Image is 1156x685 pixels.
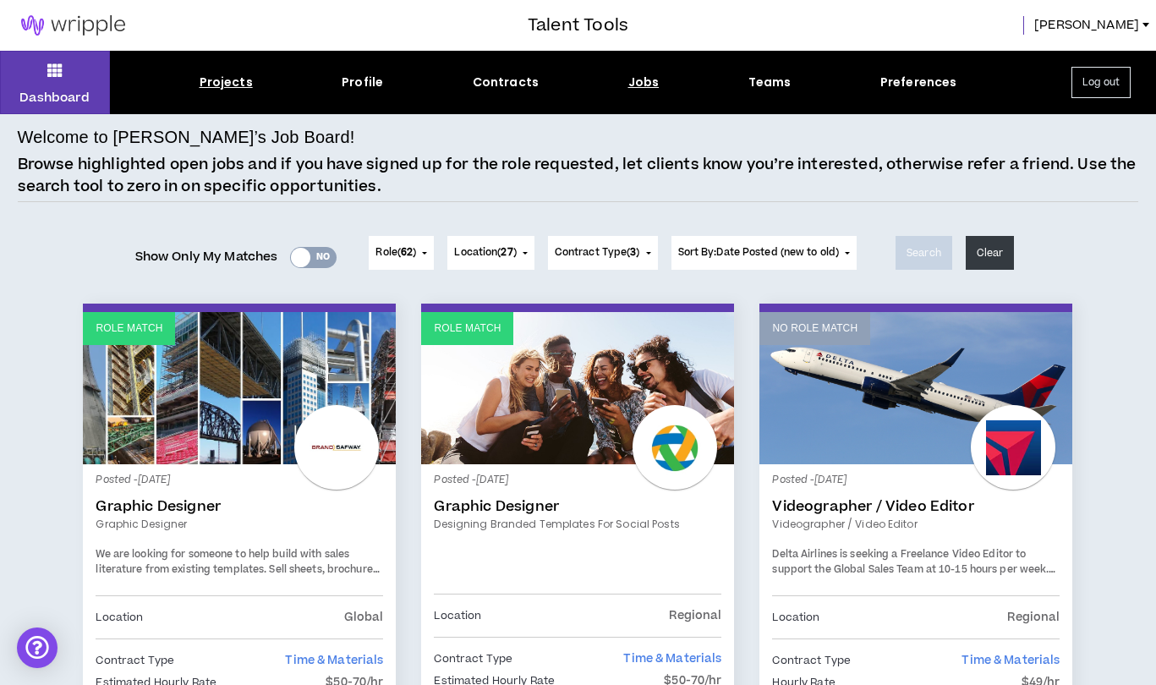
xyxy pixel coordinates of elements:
[344,608,384,627] p: Global
[342,74,383,91] div: Profile
[630,245,636,260] span: 3
[96,498,383,515] a: Graphic Designer
[96,547,382,606] span: We are looking for someone to help build with sales literature from existing templates. Sell shee...
[1071,67,1131,98] button: Log out
[19,89,90,107] p: Dashboard
[528,13,628,38] h3: Talent Tools
[96,321,162,337] p: Role Match
[135,244,278,270] span: Show Only My Matches
[83,312,396,464] a: Role Match
[454,245,516,260] span: Location ( )
[555,245,640,260] span: Contract Type ( )
[473,74,539,91] div: Contracts
[434,606,481,625] p: Location
[18,154,1139,197] p: Browse highlighted open jobs and if you have signed up for the role requested, let clients know y...
[421,312,734,464] a: Role Match
[548,236,658,270] button: Contract Type(3)
[96,651,174,670] p: Contract Type
[375,245,416,260] span: Role ( )
[501,245,512,260] span: 27
[880,74,957,91] div: Preferences
[772,498,1060,515] a: Videographer / Video Editor
[18,124,355,150] h4: Welcome to [PERSON_NAME]’s Job Board!
[369,236,434,270] button: Role(62)
[200,74,253,91] div: Projects
[772,608,819,627] p: Location
[285,652,383,669] span: Time & Materials
[434,498,721,515] a: Graphic Designer
[772,517,1060,532] a: Videographer / Video Editor
[748,74,792,91] div: Teams
[623,650,721,667] span: Time & Materials
[669,606,721,625] p: Regional
[772,321,857,337] p: No Role Match
[434,321,501,337] p: Role Match
[772,473,1060,488] p: Posted - [DATE]
[401,245,413,260] span: 62
[962,652,1060,669] span: Time & Materials
[966,236,1015,270] button: Clear
[678,245,840,260] span: Sort By: Date Posted (new to old)
[96,608,143,627] p: Location
[434,473,721,488] p: Posted - [DATE]
[1007,608,1060,627] p: Regional
[96,517,383,532] a: Graphic Designer
[447,236,534,270] button: Location(27)
[17,627,58,668] div: Open Intercom Messenger
[759,312,1072,464] a: No Role Match
[671,236,857,270] button: Sort By:Date Posted (new to old)
[772,547,1049,577] span: Delta Airlines is seeking a Freelance Video Editor to support the Global Sales Team at 10-15 hour...
[1034,16,1139,35] span: [PERSON_NAME]
[96,473,383,488] p: Posted - [DATE]
[434,517,721,532] a: Designing branded templates for social posts
[896,236,952,270] button: Search
[772,651,851,670] p: Contract Type
[434,649,512,668] p: Contract Type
